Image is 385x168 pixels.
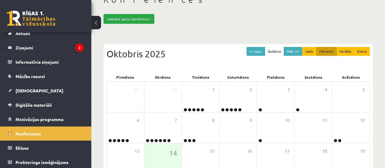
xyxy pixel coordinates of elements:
span: Konferences [16,131,41,136]
a: Izveidot jaunu konferenci [103,14,154,24]
span: 16 [247,148,252,155]
a: Aktuāli [8,26,84,40]
span: 4 [325,86,327,93]
div: Piekdiena [257,73,295,81]
span: 11 [322,117,327,124]
span: 30 [172,86,177,93]
button: Nāk. >> [284,47,302,56]
div: Ceturtdiena [219,73,257,81]
span: 7 [175,117,177,124]
span: Mācību resursi [16,73,45,79]
a: Konferences [8,127,84,141]
button: Diena [354,47,370,56]
i: 2 [75,44,84,52]
span: 12 [360,117,365,124]
span: 14 [169,148,177,158]
button: << Iepr. [247,47,265,56]
a: Motivācijas programma [8,112,84,126]
button: Mēnesis [316,47,337,56]
span: 9 [250,117,252,124]
span: Proktoringa izmēģinājums [16,159,68,165]
span: 2 [250,86,252,93]
div: Sestdiena [295,73,332,81]
span: 5 [362,86,365,93]
span: 19 [360,148,365,155]
button: Gads [302,47,317,56]
legend: Informatīvie ziņojumi [16,55,84,69]
button: Šodiena [265,47,284,56]
a: Eklase [8,141,84,155]
span: [DEMOGRAPHIC_DATA] [16,88,63,93]
div: Oktobris 2025 [107,47,370,61]
span: Eklase [16,145,29,151]
span: 10 [285,117,289,124]
a: Ziņojumi2 [8,41,84,55]
button: Nedēļa [336,47,354,56]
span: 6 [137,117,139,124]
span: Motivācijas programma [16,116,64,122]
span: 15 [210,148,215,155]
span: 13 [135,148,139,155]
span: 8 [212,117,215,124]
a: Rīgas 1. Tālmācības vidusskola [7,11,55,26]
span: Digitālie materiāli [16,102,52,108]
div: Pirmdiena [107,73,144,81]
a: Digitālie materiāli [8,98,84,112]
span: Aktuāli [16,30,30,36]
a: Mācību resursi [8,69,84,83]
span: 3 [287,86,289,93]
a: [DEMOGRAPHIC_DATA] [8,84,84,98]
legend: Ziņojumi [16,41,84,55]
span: 17 [285,148,289,155]
div: Svētdiena [332,73,370,81]
div: Otrdiena [144,73,182,81]
span: 18 [322,148,327,155]
a: Informatīvie ziņojumi [8,55,84,69]
span: 1 [212,86,215,93]
span: 29 [135,86,139,93]
div: Trešdiena [182,73,219,81]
